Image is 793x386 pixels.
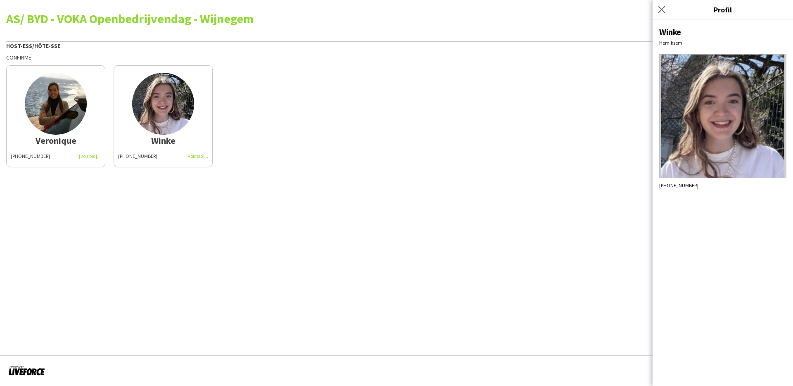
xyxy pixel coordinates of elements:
[653,4,793,15] h3: Profil
[659,182,698,188] span: [PHONE_NUMBER]
[6,54,787,61] div: Confirmé
[659,54,786,178] img: Avatar ou photo de l'équipe
[6,41,787,50] div: Host-ess/Hôte-sse
[132,73,194,135] img: thumb-67efc9ad41b8f.jpeg
[6,12,787,25] div: AS/ BYD - VOKA Openbedrijvendag - Wijnegem
[659,26,786,38] div: Winke
[659,40,786,46] div: Hemiksem
[8,365,45,376] img: Propulsé par Liveforce
[11,137,101,144] div: Veronique
[118,153,157,159] span: [PHONE_NUMBER]
[25,73,87,135] img: thumb-15913786185eda82bac3841.jpeg
[11,153,50,159] span: [PHONE_NUMBER]
[118,137,208,144] div: Winke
